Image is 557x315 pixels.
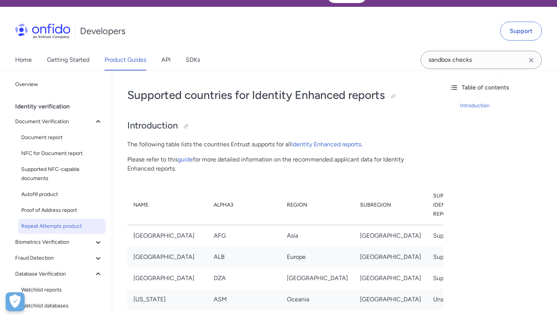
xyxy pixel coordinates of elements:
th: Alpha3 [208,185,281,225]
a: API [161,49,171,71]
div: Table of contents [449,83,551,92]
span: Overview [15,80,103,89]
h1: Developers [80,25,125,37]
button: Document Verification [12,114,106,129]
td: Supported [427,225,474,246]
td: ASM [208,289,281,310]
td: Oceania [281,289,354,310]
a: Product Guides [105,49,146,71]
td: Supported [427,268,474,289]
td: [GEOGRAPHIC_DATA] [127,268,208,289]
span: Biometrics Verification [15,238,94,247]
p: The following table lists the countries Entrust supports for all . [127,140,428,149]
button: Biometrics Verification [12,235,106,250]
td: [GEOGRAPHIC_DATA] [354,289,427,310]
a: Supported NFC-capable documents [18,162,106,186]
td: DZA [208,268,281,289]
td: [GEOGRAPHIC_DATA] [354,225,427,246]
h1: Supported countries for Identity Enhanced reports [127,88,428,103]
a: Home [15,49,32,71]
button: Database Verification [12,266,106,282]
a: Getting Started [47,49,89,71]
a: Overview [12,77,106,92]
td: Europe [281,246,354,268]
td: Unsupported [427,289,474,310]
a: Introduction [460,101,551,110]
span: Watchlist reports [21,285,103,295]
a: Support [500,22,542,41]
th: Subregion [354,185,427,225]
a: guide [178,156,193,163]
a: Repeat Attempts product [18,219,106,234]
svg: Clear search field button [527,56,536,65]
th: Supported Identity Report [427,185,474,225]
td: Asia [281,225,354,246]
a: SDKs [186,49,200,71]
td: [GEOGRAPHIC_DATA] [127,246,208,268]
span: Document Verification [15,117,94,126]
td: [GEOGRAPHIC_DATA] [281,268,354,289]
td: [GEOGRAPHIC_DATA] [354,268,427,289]
span: Database Verification [15,270,94,279]
button: Fraud Detection [12,251,106,266]
a: Watchlist reports [18,282,106,298]
td: [US_STATE] [127,289,208,310]
td: [GEOGRAPHIC_DATA] [354,246,427,268]
button: Open Preferences [6,292,25,311]
a: Proof of Address report [18,203,106,218]
td: Supported [427,246,474,268]
td: ALB [208,246,281,268]
td: [GEOGRAPHIC_DATA] [127,225,208,246]
p: Please refer to this for more detailed information on the recommended applicant data for Identity... [127,155,428,173]
span: Watchlist databases [21,301,103,310]
th: Region [281,185,354,225]
span: Fraud Detection [15,254,94,263]
div: Cookie Preferences [6,292,25,311]
span: NFC for Document report [21,149,103,158]
td: AFG [208,225,281,246]
a: Document report [18,130,106,145]
span: Proof of Address report [21,206,103,215]
a: Autofill product [18,187,106,202]
span: Document report [21,133,103,142]
span: Repeat Attempts product [21,222,103,231]
a: NFC for Document report [18,146,106,161]
h2: Introduction [127,119,428,132]
div: Identity verification [15,99,109,114]
img: Onfido Logo [15,24,70,39]
input: Onfido search input field [421,51,542,69]
span: Autofill product [21,190,103,199]
a: Watchlist databases [18,298,106,313]
a: Identity Enhanced reports [291,141,361,148]
th: Name [127,185,208,225]
span: Supported NFC-capable documents [21,165,103,183]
